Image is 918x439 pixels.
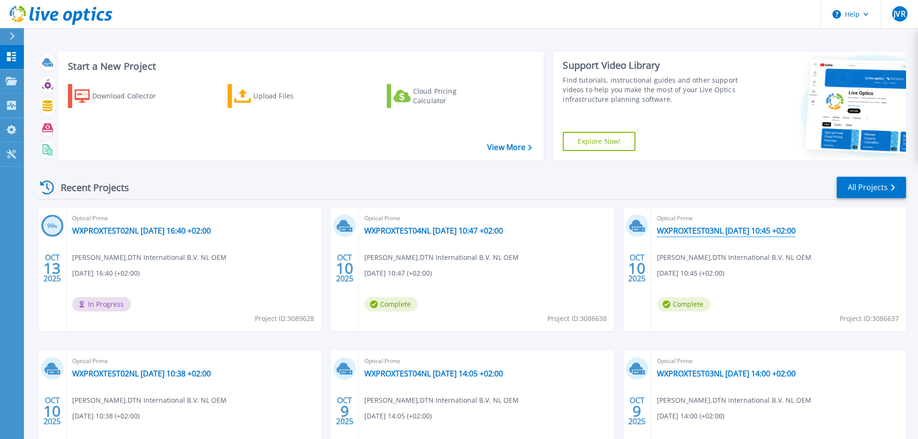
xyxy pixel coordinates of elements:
a: Upload Files [228,84,334,108]
span: 13 [44,264,61,272]
span: JVR [894,10,905,18]
span: Optical Prime [657,356,900,366]
a: WXPROXTEST02NL [DATE] 10:38 +02:00 [72,369,211,378]
span: [DATE] 10:47 (+02:00) [364,268,432,278]
div: Download Collector [92,86,169,106]
div: OCT 2025 [336,251,354,286]
span: 10 [336,264,353,272]
a: Download Collector [68,84,175,108]
a: WXPROXTEST02NL [DATE] 16:40 +02:00 [72,226,211,236]
span: Optical Prime [364,213,608,224]
span: In Progress [72,297,131,311]
span: [PERSON_NAME] , DTN International B.V. NL OEM [657,252,811,263]
span: Project ID: 3086637 [840,313,899,324]
span: [PERSON_NAME] , DTN International B.V. NL OEM [364,252,519,263]
span: % [54,224,57,229]
span: [PERSON_NAME] , DTN International B.V. NL OEM [72,252,227,263]
span: [DATE] 14:00 (+02:00) [657,411,724,421]
div: OCT 2025 [43,394,61,428]
a: Explore Now! [563,132,635,151]
div: Find tutorials, instructional guides and other support videos to help you make the most of your L... [563,75,743,104]
span: Project ID: 3089628 [255,313,314,324]
h3: Start a New Project [68,61,532,72]
span: [DATE] 14:05 (+02:00) [364,411,432,421]
div: OCT 2025 [628,251,646,286]
a: All Projects [837,177,906,198]
span: Project ID: 3086638 [547,313,607,324]
div: Recent Projects [37,176,142,199]
span: [PERSON_NAME] , DTN International B.V. NL OEM [657,395,811,406]
div: OCT 2025 [43,251,61,286]
div: Upload Files [253,86,330,106]
span: [PERSON_NAME] , DTN International B.V. NL OEM [72,395,227,406]
span: 9 [633,407,641,415]
span: Complete [657,297,710,311]
a: WXPROXTEST03NL [DATE] 14:00 +02:00 [657,369,796,378]
h3: 99 [41,221,64,232]
span: Optical Prime [364,356,608,366]
span: [PERSON_NAME] , DTN International B.V. NL OEM [364,395,519,406]
span: [DATE] 16:40 (+02:00) [72,268,140,278]
span: Optical Prime [72,356,316,366]
a: WXPROXTEST04NL [DATE] 10:47 +02:00 [364,226,503,236]
span: Complete [364,297,418,311]
span: Optical Prime [657,213,900,224]
span: Optical Prime [72,213,316,224]
a: WXPROXTEST03NL [DATE] 10:45 +02:00 [657,226,796,236]
div: Support Video Library [563,59,743,72]
span: 10 [628,264,645,272]
span: [DATE] 10:45 (+02:00) [657,268,724,278]
span: 10 [44,407,61,415]
div: OCT 2025 [628,394,646,428]
div: Cloud Pricing Calculator [413,86,490,106]
a: View More [487,143,532,152]
a: Cloud Pricing Calculator [387,84,493,108]
span: 9 [340,407,349,415]
span: [DATE] 10:38 (+02:00) [72,411,140,421]
a: WXPROXTEST04NL [DATE] 14:05 +02:00 [364,369,503,378]
div: OCT 2025 [336,394,354,428]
